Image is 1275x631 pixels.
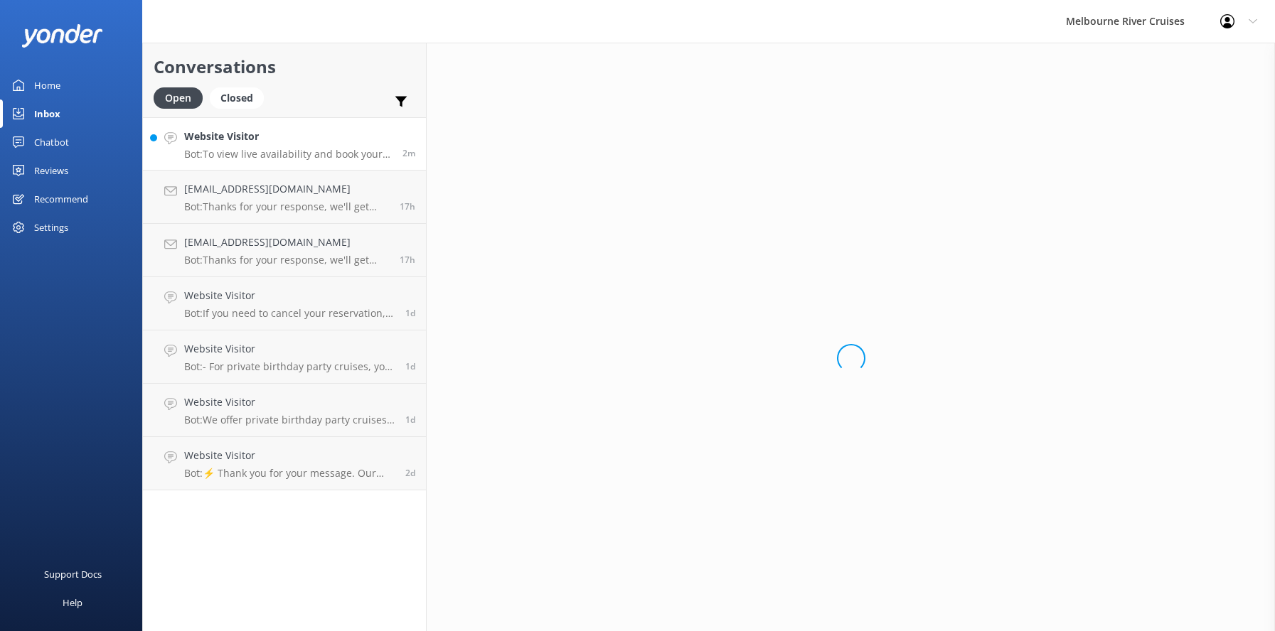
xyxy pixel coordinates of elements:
[34,185,88,213] div: Recommend
[21,24,103,48] img: yonder-white-logo.png
[34,128,69,156] div: Chatbot
[405,414,415,426] span: Sep 10 2025 09:16pm (UTC +10:00) Australia/Sydney
[400,200,415,212] span: Sep 11 2025 06:39pm (UTC +10:00) Australia/Sydney
[405,467,415,479] span: Sep 10 2025 06:23am (UTC +10:00) Australia/Sydney
[184,254,389,266] p: Bot: Thanks for your response, we'll get back to you as soon as we can during opening hours.
[184,341,395,357] h4: Website Visitor
[184,148,392,161] p: Bot: To view live availability and book your Melbourne River Cruise experience, please visit: [UR...
[184,200,389,213] p: Bot: Thanks for your response, we'll get back to you as soon as we can during opening hours.
[184,307,395,320] p: Bot: If you need to cancel your reservation, please contact our team at [PHONE_NUMBER] or email [...
[210,87,264,109] div: Closed
[143,437,426,490] a: Website VisitorBot:⚡ Thank you for your message. Our office hours are Mon - Fri 9.30am - 5pm. We'...
[184,448,395,463] h4: Website Visitor
[184,467,395,480] p: Bot: ⚡ Thank you for your message. Our office hours are Mon - Fri 9.30am - 5pm. We'll get back to...
[34,156,68,185] div: Reviews
[184,360,395,373] p: Bot: - For private birthday party cruises, you can celebrate on the Yarra River with scenic views...
[63,588,82,617] div: Help
[34,71,60,99] div: Home
[143,277,426,330] a: Website VisitorBot:If you need to cancel your reservation, please contact our team at [PHONE_NUMB...
[34,99,60,128] div: Inbox
[184,414,395,426] p: Bot: We offer private birthday party cruises for all ages on the Yarra River. You can enjoy sceni...
[154,53,415,80] h2: Conversations
[154,87,203,109] div: Open
[184,394,395,410] h4: Website Visitor
[143,384,426,437] a: Website VisitorBot:We offer private birthday party cruises for all ages on the Yarra River. You c...
[154,90,210,105] a: Open
[184,181,389,197] h4: [EMAIL_ADDRESS][DOMAIN_NAME]
[400,254,415,266] span: Sep 11 2025 06:24pm (UTC +10:00) Australia/Sydney
[44,560,102,588] div: Support Docs
[143,330,426,384] a: Website VisitorBot:- For private birthday party cruises, you can celebrate on the Yarra River wit...
[405,360,415,372] span: Sep 11 2025 07:23am (UTC +10:00) Australia/Sydney
[143,171,426,224] a: [EMAIL_ADDRESS][DOMAIN_NAME]Bot:Thanks for your response, we'll get back to you as soon as we can...
[143,224,426,277] a: [EMAIL_ADDRESS][DOMAIN_NAME]Bot:Thanks for your response, we'll get back to you as soon as we can...
[143,117,426,171] a: Website VisitorBot:To view live availability and book your Melbourne River Cruise experience, ple...
[402,147,415,159] span: Sep 12 2025 11:55am (UTC +10:00) Australia/Sydney
[184,234,389,250] h4: [EMAIL_ADDRESS][DOMAIN_NAME]
[184,288,395,303] h4: Website Visitor
[34,213,68,242] div: Settings
[210,90,271,105] a: Closed
[405,307,415,319] span: Sep 11 2025 10:38am (UTC +10:00) Australia/Sydney
[184,129,392,144] h4: Website Visitor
